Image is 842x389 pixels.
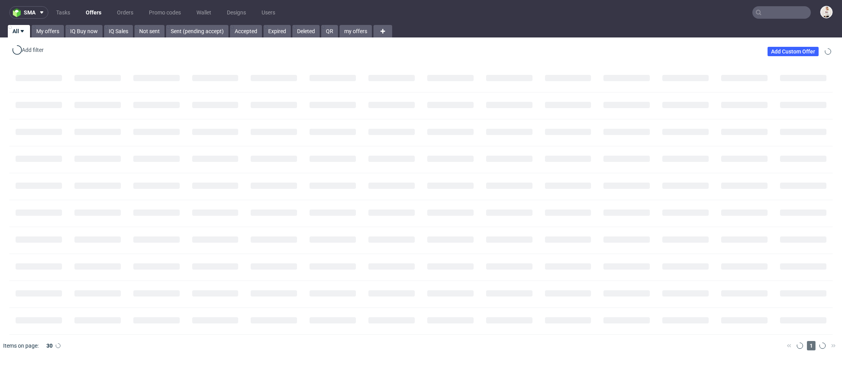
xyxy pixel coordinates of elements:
a: QR [321,25,338,37]
span: Items on page: [3,342,39,350]
button: sma [9,6,48,19]
a: My offers [32,25,64,37]
a: All [8,25,30,37]
a: Users [257,6,280,19]
img: Mari Fok [821,7,832,18]
a: Offers [81,6,106,19]
a: Add Custom Offer [768,47,819,56]
a: Tasks [51,6,75,19]
a: Orders [112,6,138,19]
span: 1 [807,341,815,350]
a: IQ Sales [104,25,133,37]
a: Expired [264,25,291,37]
a: Wallet [192,6,216,19]
a: IQ Buy now [65,25,103,37]
a: Promo codes [144,6,186,19]
a: Accepted [230,25,262,37]
a: Not sent [134,25,165,37]
div: Add filter [11,44,45,56]
img: logo [13,8,24,17]
a: my offers [340,25,372,37]
span: sma [24,10,35,15]
a: Deleted [292,25,320,37]
div: 30 [42,340,56,351]
a: Sent (pending accept) [166,25,228,37]
a: Designs [222,6,251,19]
